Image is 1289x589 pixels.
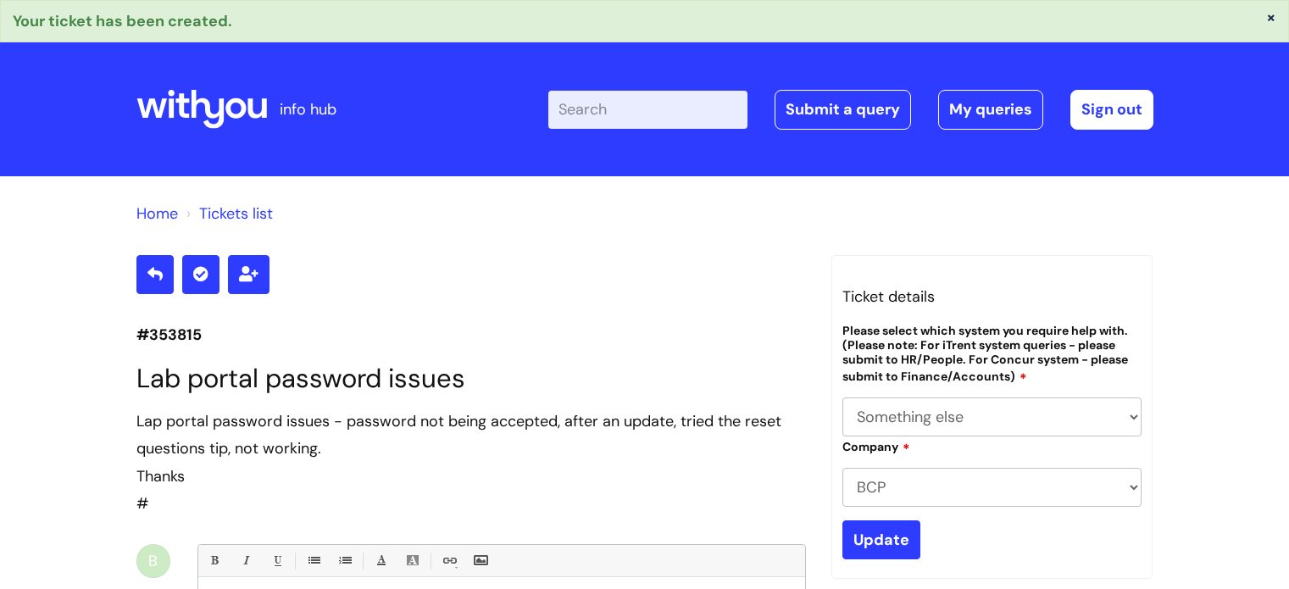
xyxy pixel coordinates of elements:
a: Submit a query [775,90,911,129]
a: Link [438,550,459,571]
div: B [136,544,170,578]
a: • Unordered List (Ctrl-Shift-7) [303,550,324,571]
h1: Lab portal password issues [136,363,806,394]
label: Company [842,437,910,454]
input: Search [548,91,747,128]
input: Update [842,520,920,559]
a: Home [136,203,178,224]
p: #353815 [136,321,806,348]
a: Tickets list [199,203,273,224]
li: Solution home [136,200,178,227]
div: Lap portal password issues - password not being accepted, after an update, tried the reset questi... [136,408,806,463]
h3: Ticket details [842,283,1142,310]
li: Tickets list [182,200,273,227]
a: Italic (Ctrl-I) [235,550,256,571]
p: info hub [280,96,336,123]
a: Insert Image... [469,550,491,571]
a: My queries [938,90,1043,129]
a: Bold (Ctrl-B) [203,550,225,571]
a: Back Color [402,550,423,571]
div: | - [548,90,1153,129]
label: Please select which system you require help with. (Please note: For iTrent system queries - pleas... [842,324,1142,384]
div: # [136,408,806,518]
a: Font Color [370,550,392,571]
a: Sign out [1070,90,1153,129]
a: 1. Ordered List (Ctrl-Shift-8) [334,550,355,571]
button: × [1266,9,1276,25]
a: Underline(Ctrl-U) [266,550,287,571]
div: Thanks [136,463,806,490]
